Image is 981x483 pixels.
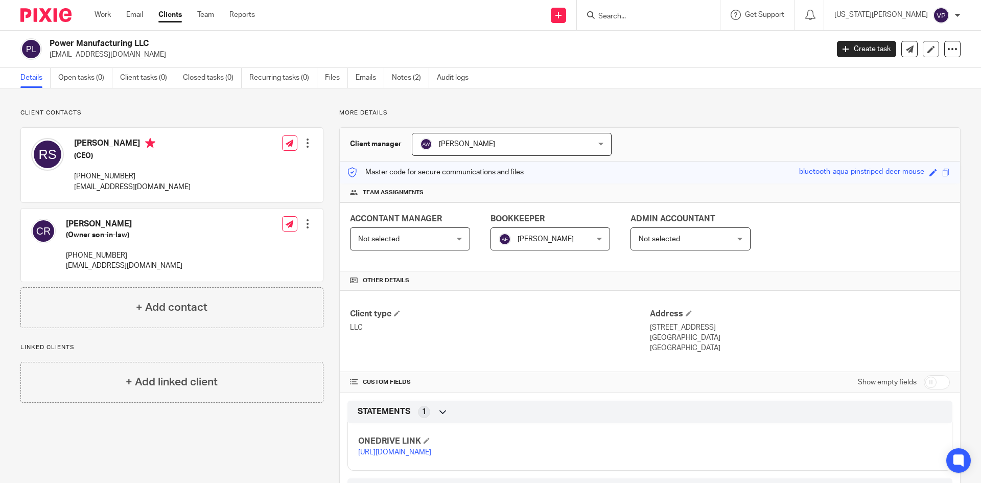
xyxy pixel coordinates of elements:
[31,219,56,243] img: svg%3E
[350,309,650,319] h4: Client type
[347,167,524,177] p: Master code for secure communications and files
[491,215,545,223] span: BOOKKEEPER
[58,68,112,88] a: Open tasks (0)
[499,233,511,245] img: svg%3E
[858,377,917,387] label: Show empty fields
[745,11,784,18] span: Get Support
[66,250,182,261] p: [PHONE_NUMBER]
[120,68,175,88] a: Client tasks (0)
[183,68,242,88] a: Closed tasks (0)
[933,7,949,24] img: svg%3E
[518,236,574,243] span: [PERSON_NAME]
[158,10,182,20] a: Clients
[50,38,667,49] h2: Power Manufacturing LLC
[439,141,495,148] span: [PERSON_NAME]
[363,189,424,197] span: Team assignments
[145,138,155,148] i: Primary
[650,343,950,353] p: [GEOGRAPHIC_DATA]
[350,378,650,386] h4: CUSTOM FIELDS
[392,68,429,88] a: Notes (2)
[20,8,72,22] img: Pixie
[339,109,961,117] p: More details
[799,167,924,178] div: bluetooth-aqua-pinstriped-deer-mouse
[50,50,822,60] p: [EMAIL_ADDRESS][DOMAIN_NAME]
[20,109,323,117] p: Client contacts
[630,215,715,223] span: ADMIN ACCOUNTANT
[350,139,402,149] h3: Client manager
[197,10,214,20] a: Team
[136,300,207,315] h4: + Add contact
[597,12,689,21] input: Search
[126,374,218,390] h4: + Add linked client
[74,182,191,192] p: [EMAIL_ADDRESS][DOMAIN_NAME]
[229,10,255,20] a: Reports
[358,236,400,243] span: Not selected
[650,323,950,333] p: [STREET_ADDRESS]
[20,68,51,88] a: Details
[358,436,650,447] h4: ONEDRIVE LINK
[420,138,432,150] img: svg%3E
[66,261,182,271] p: [EMAIL_ADDRESS][DOMAIN_NAME]
[350,215,442,223] span: ACCONTANT MANAGER
[422,407,426,417] span: 1
[837,41,896,57] a: Create task
[437,68,476,88] a: Audit logs
[74,171,191,181] p: [PHONE_NUMBER]
[74,151,191,161] h5: (CEO)
[358,406,410,417] span: STATEMENTS
[650,333,950,343] p: [GEOGRAPHIC_DATA]
[356,68,384,88] a: Emails
[325,68,348,88] a: Files
[66,230,182,240] h5: (Owner son-in-law)
[66,219,182,229] h4: [PERSON_NAME]
[20,343,323,352] p: Linked clients
[639,236,680,243] span: Not selected
[126,10,143,20] a: Email
[249,68,317,88] a: Recurring tasks (0)
[31,138,64,171] img: svg%3E
[834,10,928,20] p: [US_STATE][PERSON_NAME]
[350,323,650,333] p: LLC
[650,309,950,319] h4: Address
[363,277,409,285] span: Other details
[95,10,111,20] a: Work
[20,38,42,60] img: svg%3E
[74,138,191,151] h4: [PERSON_NAME]
[358,449,431,456] a: [URL][DOMAIN_NAME]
